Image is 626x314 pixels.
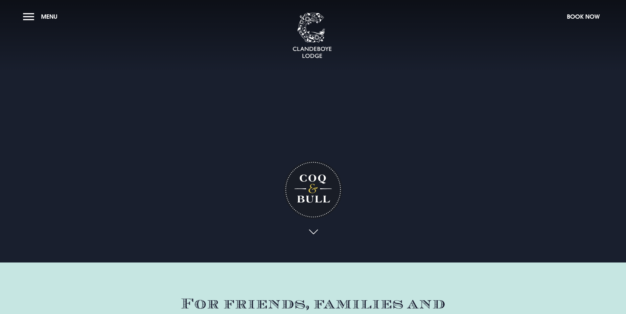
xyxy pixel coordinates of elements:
img: Clandeboye Lodge [292,13,332,59]
button: Menu [23,10,61,24]
button: Book Now [564,10,603,24]
span: Menu [41,13,58,20]
h1: Coq & Bull [284,160,342,219]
